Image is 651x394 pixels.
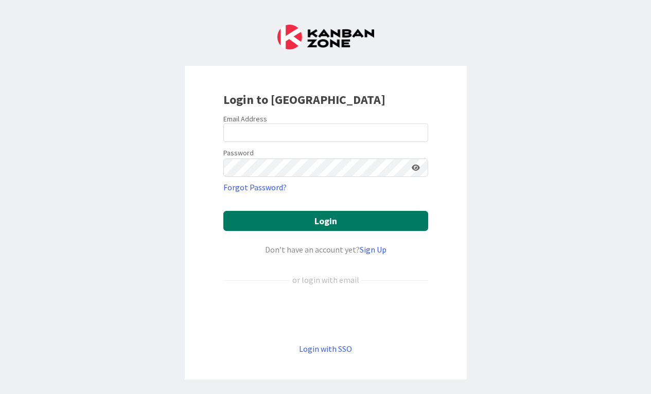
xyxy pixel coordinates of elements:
[360,244,386,255] a: Sign Up
[223,211,428,231] button: Login
[218,303,433,326] iframe: Bouton "Se connecter avec Google"
[223,181,287,193] a: Forgot Password?
[223,92,385,108] b: Login to [GEOGRAPHIC_DATA]
[277,25,374,49] img: Kanban Zone
[299,344,352,354] a: Login with SSO
[223,114,267,123] label: Email Address
[223,243,428,256] div: Don’t have an account yet?
[223,148,254,158] label: Password
[290,274,362,286] div: or login with email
